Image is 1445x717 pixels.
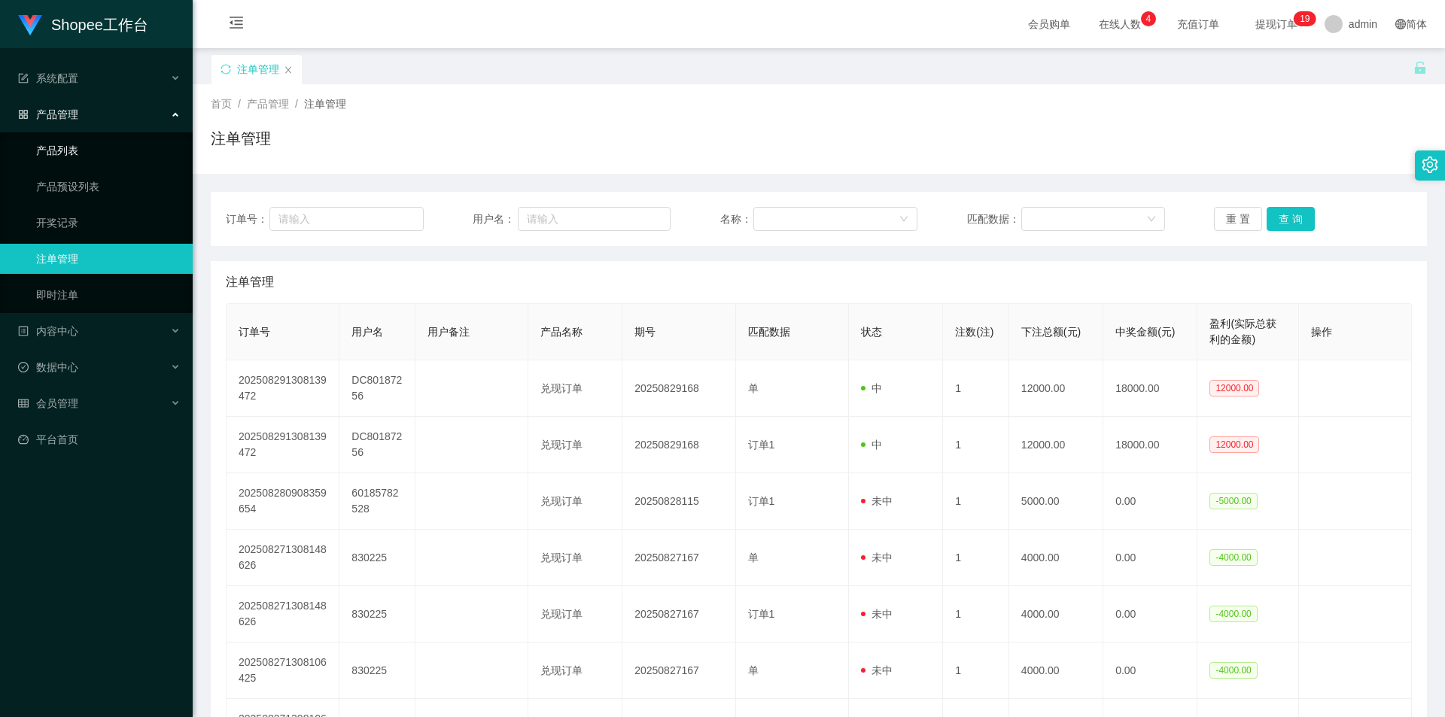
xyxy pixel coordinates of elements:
span: / [295,98,298,110]
a: 图标: dashboard平台首页 [18,424,181,454]
td: 兑现订单 [528,360,622,417]
i: 图标: table [18,398,29,409]
td: 4000.00 [1009,530,1103,586]
i: 图标: down [1147,214,1156,225]
span: 未中 [861,664,893,676]
span: 匹配数据 [748,326,790,338]
span: 产品管理 [18,108,78,120]
td: 1 [943,417,1009,473]
span: 订单1 [748,495,775,507]
span: 用户名 [351,326,383,338]
sup: 19 [1294,11,1316,26]
span: 注数(注) [955,326,993,338]
span: 单 [748,551,759,564]
span: -5000.00 [1209,493,1257,509]
h1: 注单管理 [211,127,271,150]
td: 0.00 [1103,643,1197,699]
button: 查 询 [1267,207,1315,231]
span: 用户名： [473,211,518,227]
sup: 4 [1141,11,1156,26]
td: 0.00 [1103,473,1197,530]
td: 兑现订单 [528,586,622,643]
i: 图标: menu-fold [211,1,262,49]
span: 系统配置 [18,72,78,84]
td: 兑现订单 [528,643,622,699]
td: 兑现订单 [528,473,622,530]
td: 20250829168 [622,360,735,417]
td: 202508271308148626 [227,586,339,643]
td: 60185782528 [339,473,415,530]
i: 图标: appstore-o [18,109,29,120]
td: DC80187256 [339,360,415,417]
span: 产品管理 [247,98,289,110]
i: 图标: close [284,65,293,74]
i: 图标: setting [1422,156,1438,173]
td: 1 [943,643,1009,699]
td: 4000.00 [1009,586,1103,643]
span: 会员管理 [18,397,78,409]
span: 注单管理 [226,273,274,291]
td: 1 [943,586,1009,643]
a: Shopee工作台 [18,18,148,30]
td: 20250828115 [622,473,735,530]
td: 202508291308139472 [227,417,339,473]
button: 重 置 [1214,207,1262,231]
span: -4000.00 [1209,549,1257,566]
td: 20250827167 [622,530,735,586]
img: logo.9652507e.png [18,15,42,36]
span: 操作 [1311,326,1332,338]
span: 单 [748,382,759,394]
span: 未中 [861,495,893,507]
span: / [238,98,241,110]
td: 830225 [339,643,415,699]
i: 图标: global [1395,19,1406,29]
td: 5000.00 [1009,473,1103,530]
td: 12000.00 [1009,360,1103,417]
input: 请输入 [518,207,671,231]
span: 中 [861,439,882,451]
input: 请输入 [269,207,423,231]
td: 1 [943,530,1009,586]
td: 0.00 [1103,530,1197,586]
td: 202508291308139472 [227,360,339,417]
td: 20250827167 [622,643,735,699]
p: 9 [1305,11,1310,26]
td: 4000.00 [1009,643,1103,699]
span: 内容中心 [18,325,78,337]
span: 订单号 [239,326,270,338]
span: 在线人数 [1091,19,1148,29]
span: 12000.00 [1209,436,1259,453]
h1: Shopee工作台 [51,1,148,49]
span: 未中 [861,551,893,564]
span: -4000.00 [1209,606,1257,622]
span: 期号 [634,326,656,338]
span: 12000.00 [1209,380,1259,396]
a: 即时注单 [36,280,181,310]
span: 中奖金额(元) [1115,326,1175,338]
td: 兑现订单 [528,530,622,586]
td: 20250829168 [622,417,735,473]
span: 注单管理 [304,98,346,110]
td: 830225 [339,530,415,586]
span: 名称： [720,211,753,227]
span: 中 [861,382,882,394]
span: 提现订单 [1248,19,1305,29]
span: 订单1 [748,608,775,620]
span: 用户备注 [427,326,470,338]
td: DC80187256 [339,417,415,473]
a: 开奖记录 [36,208,181,238]
td: 1 [943,360,1009,417]
i: 图标: profile [18,326,29,336]
td: 830225 [339,586,415,643]
span: 盈利(实际总获利的金额) [1209,317,1276,345]
td: 18000.00 [1103,417,1197,473]
td: 20250827167 [622,586,735,643]
i: 图标: unlock [1413,61,1427,74]
td: 1 [943,473,1009,530]
td: 202508280908359654 [227,473,339,530]
span: 单 [748,664,759,676]
p: 4 [1146,11,1151,26]
td: 12000.00 [1009,417,1103,473]
a: 产品预设列表 [36,172,181,202]
i: 图标: check-circle-o [18,362,29,372]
